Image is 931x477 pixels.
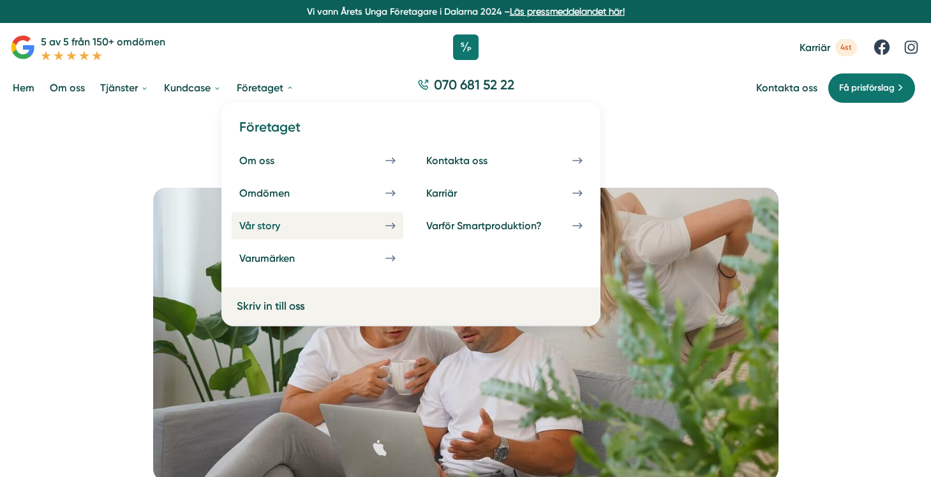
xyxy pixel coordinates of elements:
[412,75,519,100] a: 070 681 52 22
[828,73,916,103] a: Få prisförslag
[98,72,151,104] a: Tjänster
[426,155,518,167] div: Kontakta oss
[232,179,403,207] a: Omdömen
[239,220,311,232] div: Vår story
[10,72,37,104] a: Hem
[756,82,817,94] a: Kontakta oss
[234,72,297,104] a: Företaget
[5,5,926,18] p: Vi vann Årets Unga Företagare i Dalarna 2024 –
[47,72,87,104] a: Om oss
[239,252,325,264] div: Varumärken
[835,39,857,56] span: 4st
[232,245,403,272] a: Varumärken
[426,220,572,232] div: Varför Smartproduktion?
[800,42,830,54] span: Karriär
[839,81,895,95] span: Få prisförslag
[161,72,224,104] a: Kundcase
[426,187,488,199] div: Karriär
[239,155,305,167] div: Om oss
[232,212,403,239] a: Vår story
[419,212,590,239] a: Varför Smartproduktion?
[800,39,857,56] a: Karriär 4st
[510,6,625,17] a: Läs pressmeddelandet här!
[239,187,320,199] div: Omdömen
[237,298,406,315] a: Skriv in till oss
[419,147,590,174] a: Kontakta oss
[232,147,403,174] a: Om oss
[434,75,514,94] span: 070 681 52 22
[232,117,590,146] h4: Företaget
[419,179,590,207] a: Karriär
[41,34,165,50] p: 5 av 5 från 150+ omdömen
